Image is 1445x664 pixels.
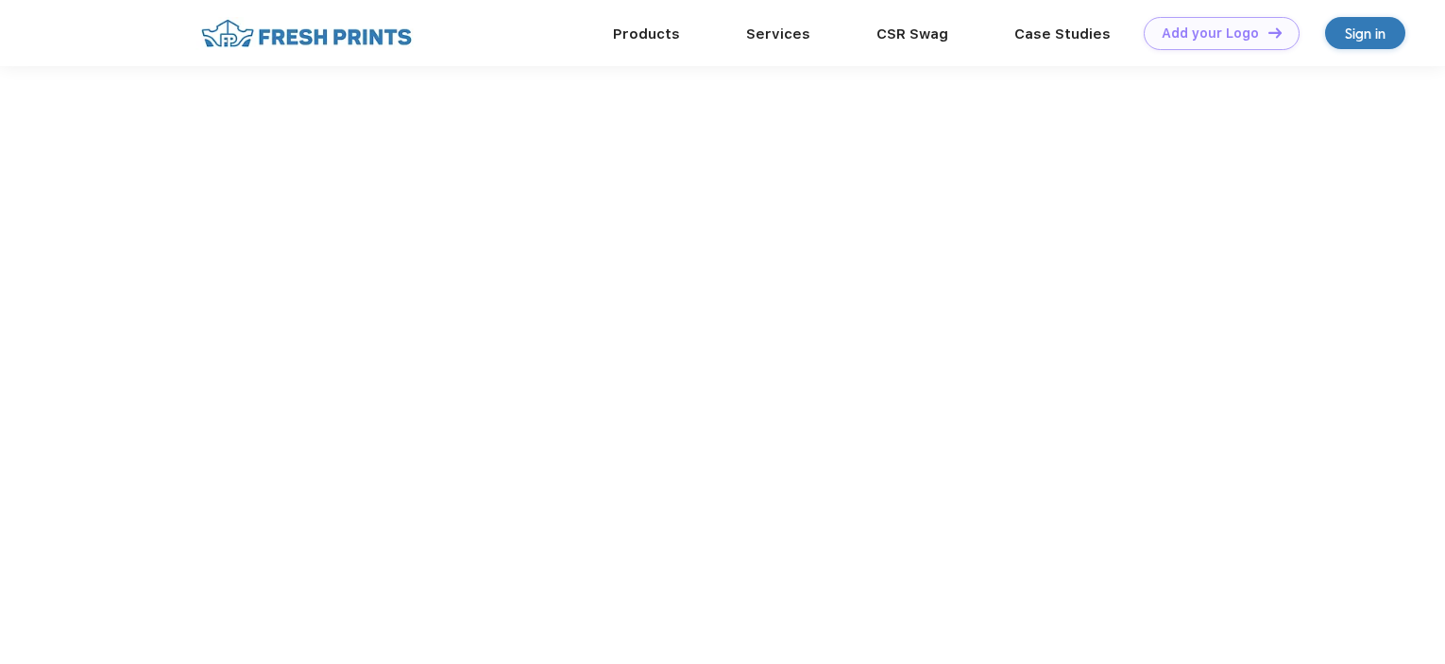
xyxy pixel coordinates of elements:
a: Sign in [1325,17,1405,49]
a: Services [746,26,810,43]
a: CSR Swag [876,26,948,43]
img: DT [1268,27,1282,38]
div: Add your Logo [1162,26,1259,42]
a: Products [613,26,680,43]
img: fo%20logo%202.webp [195,17,417,50]
div: Sign in [1345,23,1385,44]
